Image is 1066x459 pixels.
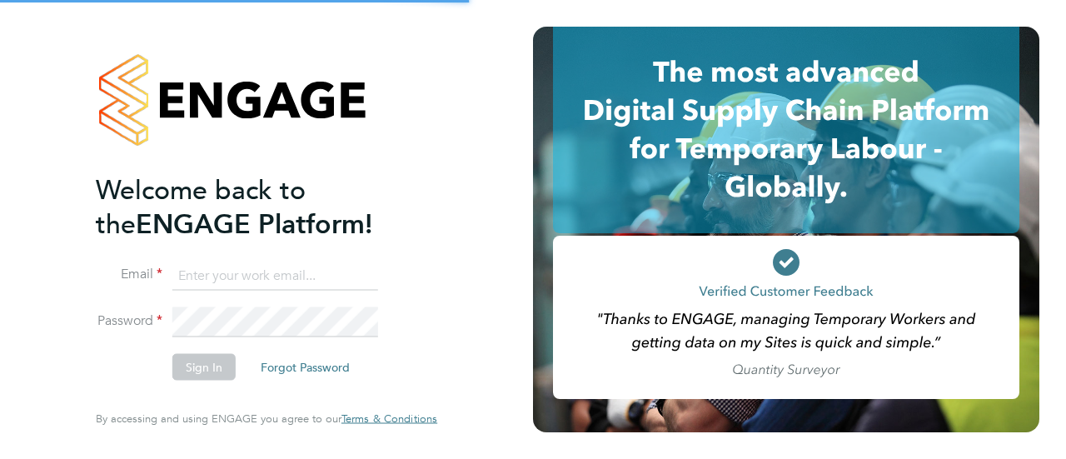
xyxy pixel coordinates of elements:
button: Forgot Password [247,354,363,381]
button: Sign In [172,354,236,381]
label: Email [96,266,162,283]
input: Enter your work email... [172,261,378,291]
a: Terms & Conditions [341,412,437,426]
h2: ENGAGE Platform! [96,172,421,241]
span: Welcome back to the [96,173,306,240]
label: Password [96,312,162,330]
span: By accessing and using ENGAGE you agree to our [96,412,437,426]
